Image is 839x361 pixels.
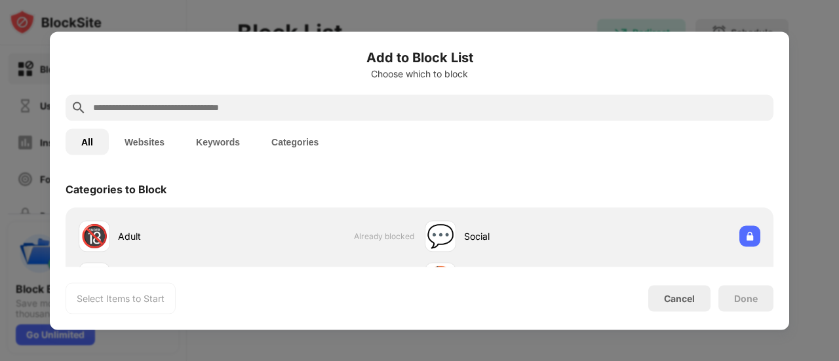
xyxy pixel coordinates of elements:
[77,292,165,305] div: Select Items to Start
[83,265,106,292] div: 🗞
[427,223,454,250] div: 💬
[180,128,256,155] button: Keywords
[66,182,166,195] div: Categories to Block
[118,229,246,243] div: Adult
[71,100,87,115] img: search.svg
[354,231,414,241] span: Already blocked
[66,128,109,155] button: All
[664,293,695,304] div: Cancel
[734,293,758,303] div: Done
[81,223,108,250] div: 🔞
[109,128,180,155] button: Websites
[66,47,773,67] h6: Add to Block List
[256,128,334,155] button: Categories
[464,229,593,243] div: Social
[66,68,773,79] div: Choose which to block
[427,265,454,292] div: 🏀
